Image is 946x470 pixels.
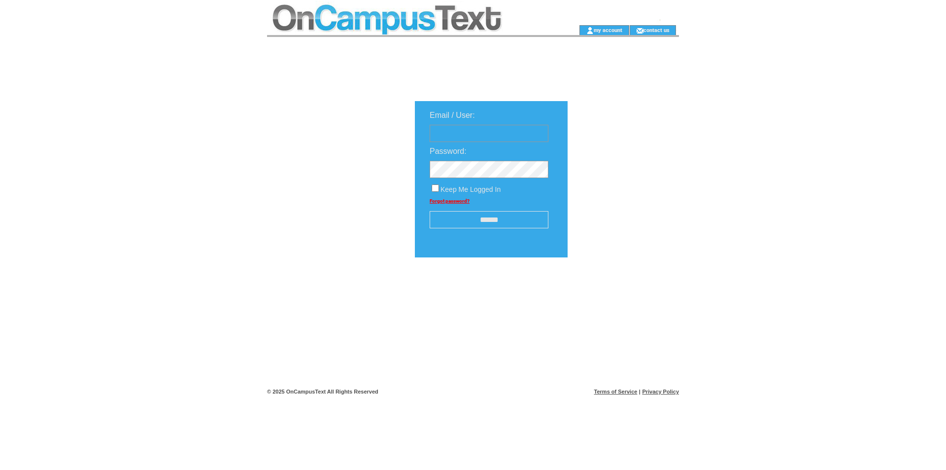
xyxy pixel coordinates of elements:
[430,111,475,119] span: Email / User:
[636,27,643,35] img: contact_us_icon.gif
[596,282,645,294] img: transparent.png
[639,389,641,395] span: |
[440,185,501,193] span: Keep Me Logged In
[430,198,470,204] a: Forgot password?
[267,389,378,395] span: © 2025 OnCampusText All Rights Reserved
[642,389,679,395] a: Privacy Policy
[586,27,594,35] img: account_icon.gif
[594,27,622,33] a: my account
[594,389,638,395] a: Terms of Service
[430,147,467,155] span: Password:
[643,27,670,33] a: contact us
